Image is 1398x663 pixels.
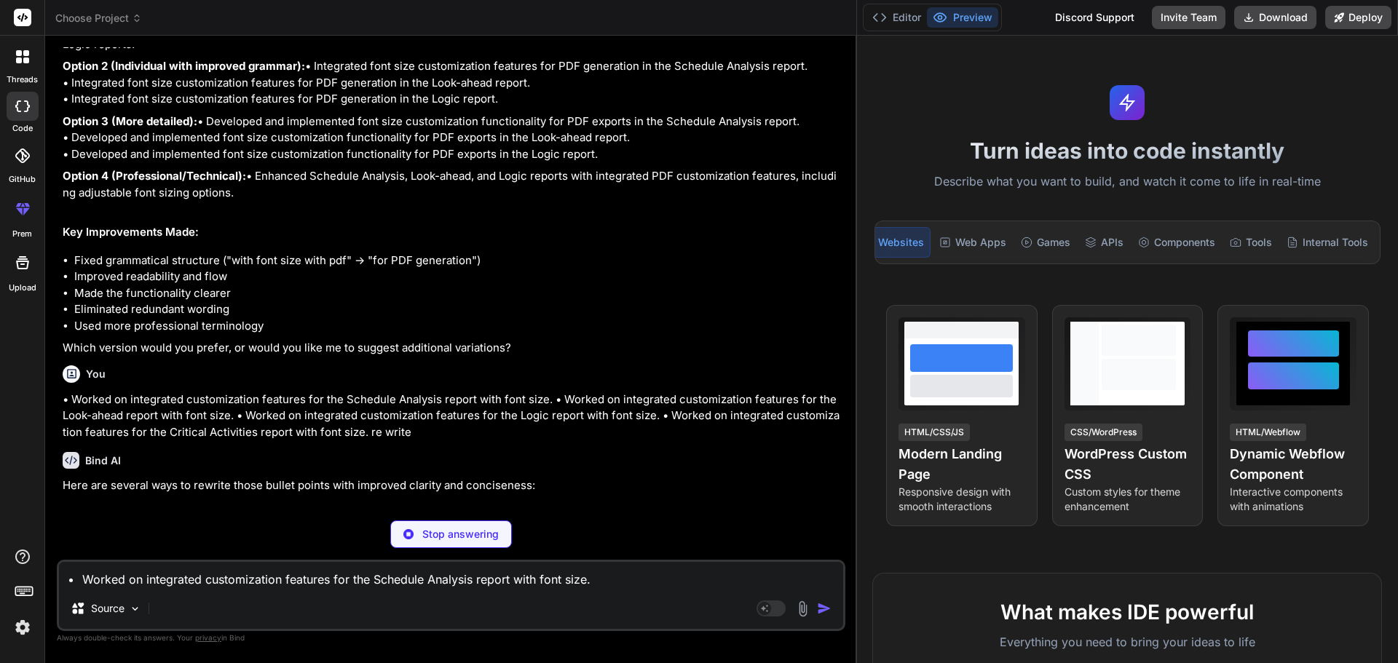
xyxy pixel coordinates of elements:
label: code [12,122,33,135]
p: Describe what you want to build, and watch it come to life in real-time [866,172,1389,191]
div: Websites [856,227,931,258]
li: Made the functionality clearer [74,285,842,302]
h4: WordPress Custom CSS [1065,444,1191,485]
p: • Developed and implemented font size customization functionality for PDF exports in the Schedule... [63,114,842,163]
p: Responsive design with smooth interactions [899,485,1025,514]
img: icon [817,601,832,616]
p: Always double-check its answers. Your in Bind [57,631,845,645]
div: CSS/WordPress [1065,424,1142,441]
label: GitHub [9,173,36,186]
p: Source [91,601,125,616]
strong: Option 2 (Individual with improved grammar): [63,59,305,73]
p: Which version would you prefer, or would you like me to suggest additional variations? [63,340,842,357]
p: Everything you need to bring your ideas to life [896,633,1358,651]
img: Pick Models [129,603,141,615]
img: attachment [794,600,811,617]
li: Eliminated redundant wording [74,301,842,318]
div: HTML/Webflow [1230,424,1306,441]
h4: Dynamic Webflow Component [1230,444,1356,485]
li: Fixed grammatical structure ("with font size with pdf" → "for PDF generation") [74,253,842,269]
div: Discord Support [1046,6,1143,29]
p: • Enhanced Schedule Analysis, Look-ahead, and Logic reports with integrated PDF customization fea... [63,168,842,201]
p: • Integrated font size customization features for PDF generation in the Schedule Analysis report.... [63,58,842,108]
div: Games [1015,227,1076,258]
label: threads [7,74,38,86]
button: Preview [927,7,998,28]
p: Stop answering [422,527,499,541]
strong: Option 4 (Professional/Technical): [63,169,246,183]
img: settings [10,615,35,640]
p: Custom styles for theme enhancement [1065,485,1191,514]
h6: Bind AI [85,453,121,468]
p: Here are several ways to rewrite those bullet points with improved clarity and conciseness: [63,477,842,494]
strong: Option 3 (More detailed): [63,114,197,128]
h4: Modern Landing Page [899,444,1025,485]
div: Components [1132,227,1221,258]
li: Used more professional terminology [74,318,842,335]
span: Choose Project [55,11,142,25]
button: Invite Team [1152,6,1225,29]
p: Interactive components with animations [1230,485,1356,514]
h6: You [86,367,106,381]
button: Editor [866,7,927,28]
button: Download [1234,6,1316,29]
div: HTML/CSS/JS [899,424,970,441]
li: Improved readability and flow [74,269,842,285]
div: Internal Tools [1281,227,1374,258]
label: Upload [9,282,36,294]
p: • Worked on integrated customization features for the Schedule Analysis report with font size. • ... [63,392,842,441]
label: prem [12,228,32,240]
div: APIs [1079,227,1129,258]
h2: Key Improvements Made: [63,224,842,241]
div: Web Apps [933,227,1012,258]
span: privacy [195,633,221,642]
h2: What makes IDE powerful [896,597,1358,627]
div: Tools [1224,227,1278,258]
button: Deploy [1325,6,1391,29]
h1: Turn ideas into code instantly [866,138,1389,164]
